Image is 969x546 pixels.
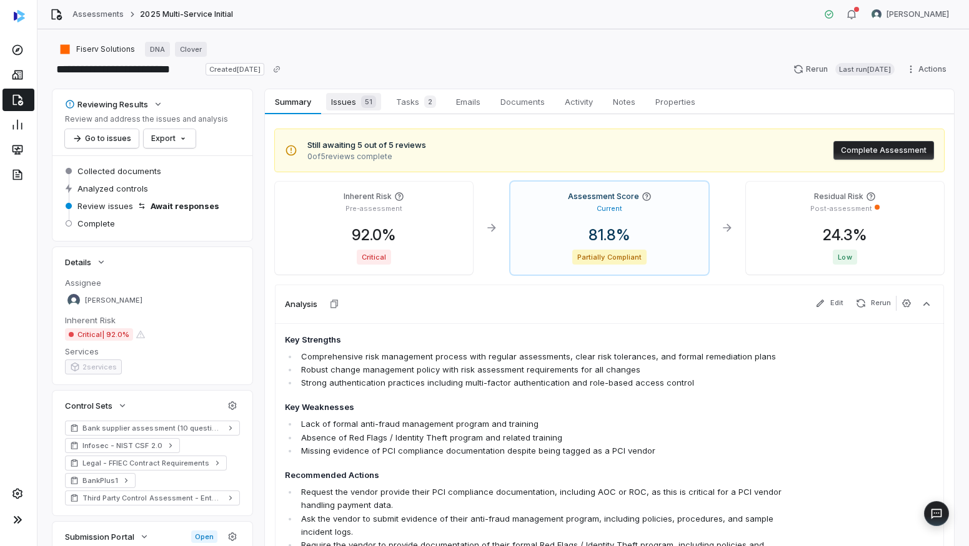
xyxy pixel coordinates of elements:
span: 24.3 % [813,226,877,244]
span: Created [DATE] [206,63,264,76]
h4: Residual Risk [814,192,863,202]
span: 51 [361,95,376,108]
img: Coverbase logo [14,10,25,22]
h4: Key Weaknesses [285,401,804,414]
span: Third Party Control Assessment - Enterprise [82,493,222,503]
button: Tom Jodoin avatar[PERSON_NAME] [864,5,957,24]
span: Summary [270,94,316,110]
img: Lili Jiang avatar [67,294,80,306]
span: Activity [560,94,598,110]
span: Review issues [77,200,133,212]
span: Last run [DATE] [835,63,895,76]
span: Issues [326,93,381,110]
div: Reviewing Results [65,99,148,110]
li: Ask the vendor to submit evidence of their anti-fraud management program, including policies, pro... [298,512,804,539]
span: Properties [650,94,700,110]
button: Rerun [851,296,896,311]
button: Go to issues [65,129,139,148]
h4: Recommended Actions [285,469,804,482]
span: Tasks [391,93,441,110]
span: Low [833,250,857,265]
span: Emails [451,94,485,110]
p: Current [597,204,622,213]
span: Analyzed controls [77,183,148,194]
li: Lack of formal anti-fraud management program and training [298,417,804,431]
img: Tom Jodoin avatar [872,9,882,19]
dt: Services [65,346,240,357]
li: Missing evidence of PCI compliance documentation despite being tagged as a PCI vendor [298,444,804,457]
span: 2 [424,95,436,108]
a: BankPlus1 [65,473,136,488]
p: Pre-assessment [345,204,402,213]
span: 92.0 % [342,226,406,244]
dt: Inherent Risk [65,314,240,326]
span: Infosec - NIST CSF 2.0 [82,441,162,451]
span: Details [65,256,91,268]
p: Post-assessment [810,204,872,213]
button: Edit [810,296,848,311]
button: Copy link [266,58,288,80]
button: https://fiserv.com/en.html/Fiserv Solutions [55,38,139,61]
p: Review and address the issues and analysis [65,114,228,124]
li: Comprehensive risk management process with regular assessments, clear risk tolerances, and formal... [298,350,804,363]
span: Critical | 92.0% [65,328,133,341]
button: Details [61,251,110,273]
button: Reviewing Results [61,93,167,115]
a: Bank supplier assessment (10 questions, [DATE]) [65,421,240,436]
span: Open [191,530,217,543]
a: Legal - FFIEC Contract Requirements [65,456,227,470]
h4: Key Strengths [285,334,804,346]
button: Actions [902,60,954,79]
span: 2025 Multi-Service Initial [140,9,233,19]
span: Fiserv Solutions [76,44,135,54]
span: Partially Compliant [572,250,647,265]
span: Await responses [151,200,219,212]
span: Collected documents [77,165,161,177]
span: Control Sets [65,400,112,411]
span: Documents [495,94,550,110]
span: BankPlus1 [82,475,118,485]
span: Critical [357,250,391,265]
span: Still awaiting 5 out of 5 reviews [307,139,426,152]
span: 81.8 % [579,226,640,244]
span: Notes [608,94,640,110]
h4: Inherent Risk [344,192,392,202]
li: Robust change management policy with risk assessment requirements for all changes [298,363,804,376]
span: 0 of 5 reviews complete [307,152,426,162]
span: [PERSON_NAME] [85,296,142,305]
h3: Analysis [285,298,317,310]
h4: Assessment Score [568,192,639,202]
li: Strong authentication practices including multi-factor authentication and role-based access control [298,376,804,389]
a: DNA [145,42,170,57]
li: Absence of Red Flags / Identity Theft program and related training [298,431,804,444]
span: Complete [77,218,115,229]
button: RerunLast run[DATE] [786,60,902,79]
span: [PERSON_NAME] [887,9,949,19]
a: Third Party Control Assessment - Enterprise [65,490,240,505]
span: Submission Portal [65,531,134,542]
a: Clover [175,42,207,57]
a: Assessments [72,9,124,19]
li: Request the vendor provide their PCI compliance documentation, including AOC or ROC, as this is c... [298,485,804,512]
button: Control Sets [61,394,131,417]
span: Legal - FFIEC Contract Requirements [82,458,209,468]
button: Export [144,129,196,148]
button: Complete Assessment [833,141,934,160]
span: Bank supplier assessment (10 questions, [DATE]) [82,423,222,433]
a: Infosec - NIST CSF 2.0 [65,438,180,453]
dt: Assignee [65,277,240,288]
